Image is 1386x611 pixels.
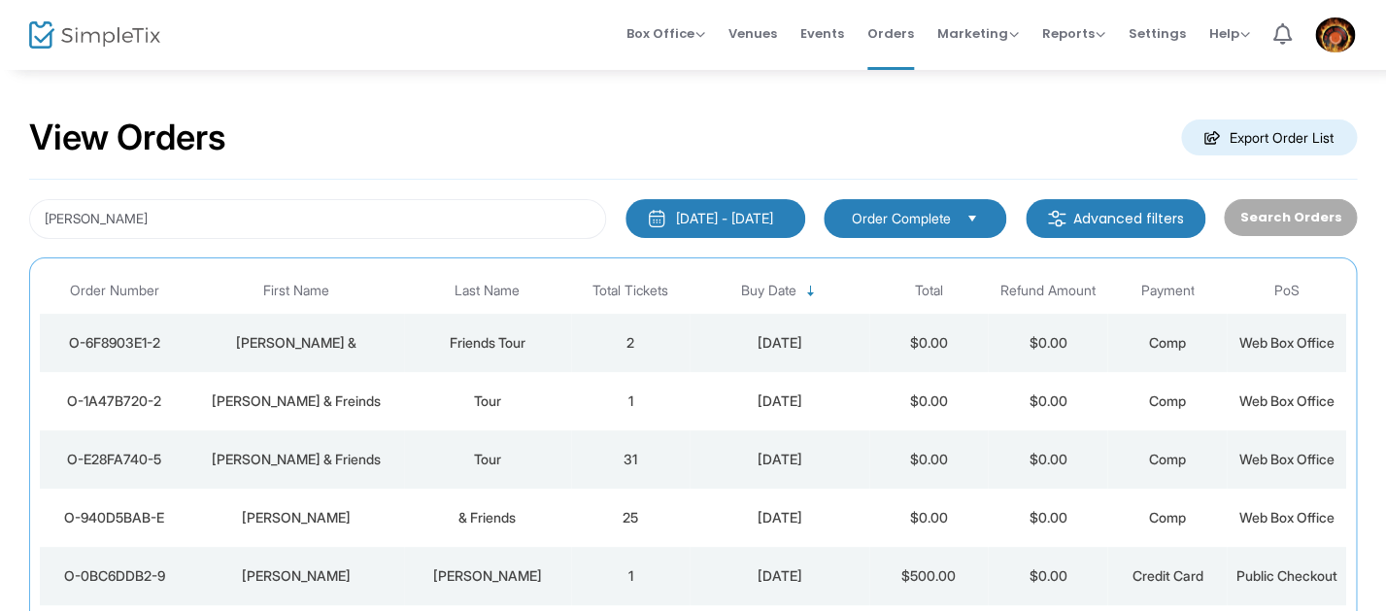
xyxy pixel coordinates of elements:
td: $0.00 [988,372,1107,430]
span: Order Number [70,283,159,299]
h2: View Orders [29,117,226,159]
m-button: Export Order List [1181,119,1357,155]
span: PoS [1274,283,1300,299]
td: $0.00 [988,489,1107,547]
span: Events [800,9,844,58]
span: Payment [1140,283,1194,299]
img: monthly [647,209,666,228]
span: Order Complete [852,209,951,228]
span: Sortable [803,284,819,299]
span: Web Box Office [1239,392,1335,409]
div: Cathy [194,566,399,586]
td: 25 [571,489,691,547]
div: Friends Tour [409,333,566,353]
div: Cathie & Friends [194,450,399,469]
div: Copley [409,566,566,586]
span: Buy Date [741,283,796,299]
th: Total Tickets [571,268,691,314]
span: Comp [1149,509,1186,526]
div: 8/10/2025 [694,333,863,353]
input: Search by name, email, phone, order number, ip address, or last 4 digits of card [29,199,606,239]
span: Orders [867,9,914,58]
th: Refund Amount [988,268,1107,314]
span: Comp [1149,392,1186,409]
span: Comp [1149,334,1186,351]
div: & Friends [409,508,566,527]
td: 1 [571,547,691,605]
td: $0.00 [869,430,989,489]
td: $0.00 [869,372,989,430]
span: Credit Card [1132,567,1202,584]
button: Select [959,208,986,229]
div: 7/27/2025 [694,450,863,469]
div: 8/5/2025 [694,391,863,411]
td: $0.00 [988,547,1107,605]
div: [DATE] - [DATE] [676,209,773,228]
span: Web Box Office [1239,451,1335,467]
div: 2/1/2025 [694,566,863,586]
img: filter [1047,209,1066,228]
div: O-940D5BAB-E [45,508,185,527]
div: Tour [409,450,566,469]
td: $0.00 [869,489,989,547]
div: 7/14/2025 [694,508,863,527]
div: Cathie & [194,333,399,353]
m-button: Advanced filters [1026,199,1205,238]
span: Comp [1149,451,1186,467]
td: $500.00 [869,547,989,605]
div: O-6F8903E1-2 [45,333,185,353]
span: Box Office [626,24,705,43]
span: Help [1209,24,1250,43]
div: O-1A47B720-2 [45,391,185,411]
div: Cathie & Freinds [194,391,399,411]
span: Web Box Office [1239,509,1335,526]
span: Public Checkout [1236,567,1337,584]
div: O-E28FA740-5 [45,450,185,469]
span: Reports [1042,24,1105,43]
span: Web Box Office [1239,334,1335,351]
td: $0.00 [869,314,989,372]
td: 1 [571,372,691,430]
button: [DATE] - [DATE] [625,199,805,238]
td: 2 [571,314,691,372]
span: Last Name [455,283,520,299]
span: Settings [1129,9,1186,58]
div: Cathie Copley [194,508,399,527]
div: Tour [409,391,566,411]
th: Total [869,268,989,314]
div: O-0BC6DDB2-9 [45,566,185,586]
span: Marketing [937,24,1019,43]
span: First Name [263,283,329,299]
td: $0.00 [988,314,1107,372]
td: $0.00 [988,430,1107,489]
td: 31 [571,430,691,489]
span: Venues [728,9,777,58]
